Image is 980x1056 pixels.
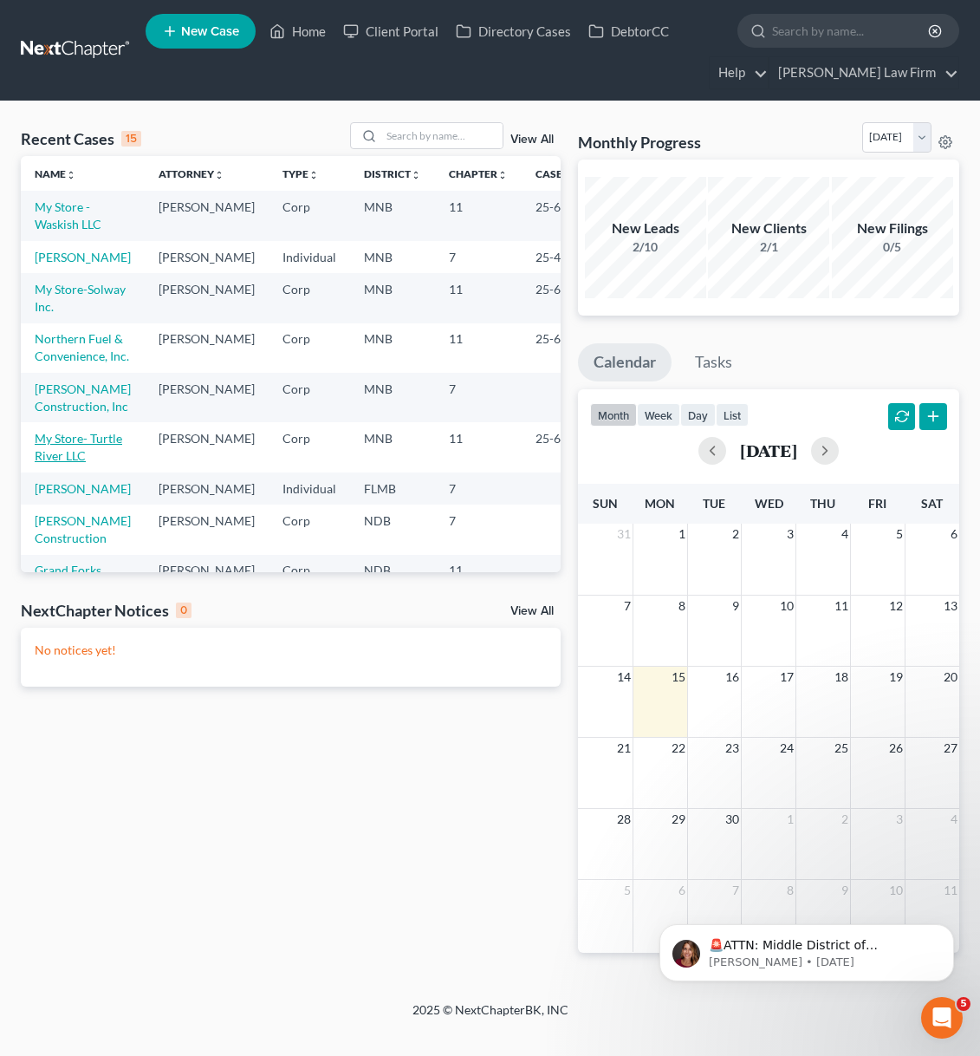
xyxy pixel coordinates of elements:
span: 9 [840,880,850,901]
td: MNB [350,191,435,240]
span: 6 [949,524,959,544]
span: Tue [703,496,725,511]
td: MNB [350,273,435,323]
span: 12 [887,596,905,616]
td: 11 [435,422,522,472]
span: 19 [887,667,905,688]
i: unfold_more [308,170,319,180]
a: View All [510,134,554,146]
span: 31 [615,524,633,544]
td: NDB [350,505,435,554]
span: 17 [778,667,795,688]
td: Individual [269,241,350,273]
span: 8 [677,596,687,616]
a: Case Nounfold_more [535,167,591,180]
span: New Case [181,25,239,38]
div: 2/1 [708,238,829,256]
span: 4 [840,524,850,544]
div: 0/5 [832,238,953,256]
span: Thu [810,496,835,511]
div: New Filings [832,218,953,238]
span: 22 [670,738,687,759]
td: Corp [269,373,350,422]
span: 8 [785,880,795,901]
a: Help [710,57,768,88]
span: 11 [833,596,850,616]
span: 1 [785,809,795,830]
span: 28 [615,809,633,830]
a: Tasks [679,343,748,381]
span: 21 [615,738,633,759]
div: Recent Cases [21,128,141,149]
span: 5 [622,880,633,901]
span: 5 [957,997,970,1011]
td: [PERSON_NAME] [145,555,269,604]
span: 15 [670,667,687,688]
td: 7 [435,505,522,554]
span: 27 [942,738,959,759]
span: 13 [942,596,959,616]
td: 7 [435,373,522,422]
a: My Store-Solway Inc. [35,282,126,314]
span: 3 [894,809,905,830]
td: 7 [435,241,522,273]
h3: Monthly Progress [578,132,701,153]
span: 11 [942,880,959,901]
a: [PERSON_NAME] [35,481,131,496]
span: 2 [730,524,741,544]
input: Search by name... [381,123,503,148]
a: Client Portal [334,16,447,47]
div: 2025 © NextChapterBK, INC [75,1001,906,1033]
td: 7 [435,473,522,505]
button: month [590,403,637,427]
a: [PERSON_NAME] Construction, Inc [35,381,131,414]
td: MNB [350,323,435,373]
i: unfold_more [214,170,224,180]
iframe: Intercom live chat [921,997,963,1039]
a: DebtorCC [580,16,678,47]
td: [PERSON_NAME] [145,422,269,472]
span: 24 [778,738,795,759]
span: 9 [730,596,741,616]
div: 2/10 [585,238,706,256]
td: 25-60536 [522,323,605,373]
span: 18 [833,667,850,688]
span: 30 [724,809,741,830]
a: [PERSON_NAME] Construction [35,513,131,545]
a: Grand Forks Clinic [35,563,101,595]
span: 29 [670,809,687,830]
span: 23 [724,738,741,759]
td: 11 [435,323,522,373]
td: NDB [350,555,435,604]
a: Typeunfold_more [282,167,319,180]
span: 2 [840,809,850,830]
span: Wed [755,496,783,511]
td: Corp [269,191,350,240]
td: 11 [435,273,522,323]
span: 4 [949,809,959,830]
span: 1 [677,524,687,544]
a: My Store - Waskish LLC [35,199,101,231]
span: 6 [677,880,687,901]
a: Districtunfold_more [364,167,421,180]
td: 11 [435,191,522,240]
button: day [680,403,716,427]
iframe: Intercom notifications message [633,888,980,1009]
span: 26 [887,738,905,759]
a: Nameunfold_more [35,167,76,180]
button: list [716,403,749,427]
div: New Leads [585,218,706,238]
a: Northern Fuel & Convenience, Inc. [35,331,129,363]
a: View All [510,605,554,617]
span: 10 [778,596,795,616]
a: Home [261,16,334,47]
td: [PERSON_NAME] [145,473,269,505]
span: Mon [645,496,675,511]
span: 10 [887,880,905,901]
a: Directory Cases [447,16,580,47]
div: New Clients [708,218,829,238]
input: Search by name... [772,15,931,47]
span: 25 [833,738,850,759]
